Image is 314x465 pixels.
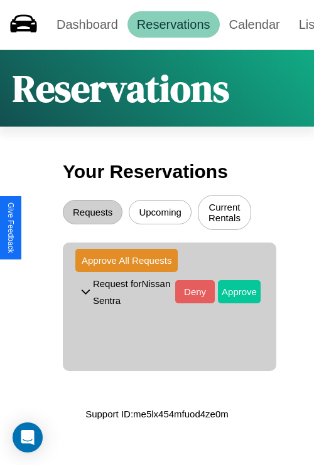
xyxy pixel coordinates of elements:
button: Requests [63,200,122,224]
h3: Your Reservations [63,155,251,189]
div: Give Feedback [6,202,15,253]
h1: Reservations [13,63,229,114]
button: Current Rentals [198,195,251,230]
a: Calendar [220,11,290,38]
button: Upcoming [129,200,192,224]
button: Approve [218,280,261,303]
a: Reservations [127,11,220,38]
a: Dashboard [47,11,127,38]
p: Request for Nissan Sentra [93,275,175,309]
button: Approve All Requests [75,249,178,272]
p: Support ID: me5lx454mfuod4ze0m [85,405,229,422]
div: Open Intercom Messenger [13,422,43,452]
button: Deny [175,280,215,303]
